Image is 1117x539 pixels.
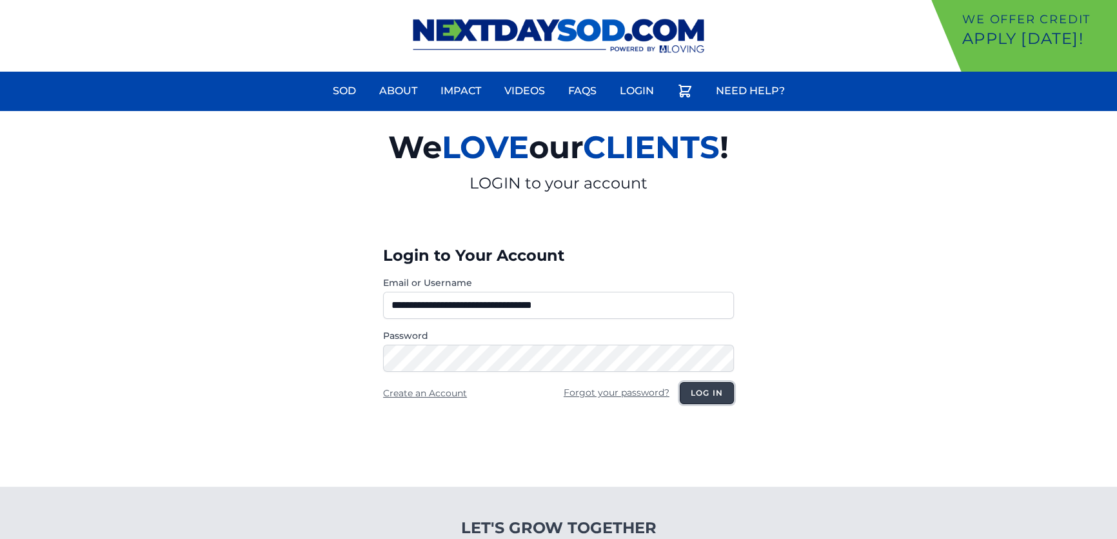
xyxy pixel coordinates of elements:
p: LOGIN to your account [239,173,878,194]
p: We offer Credit [962,10,1112,28]
h4: Let's Grow Together [392,518,726,538]
a: FAQs [560,76,604,107]
a: Need Help? [708,76,793,107]
span: CLIENTS [583,128,720,166]
a: Create an Account [383,387,467,399]
button: Log in [680,382,734,404]
h3: Login to Your Account [383,245,734,266]
a: Forgot your password? [564,387,669,398]
a: Videos [497,76,553,107]
label: Password [383,329,734,342]
a: Login [612,76,662,107]
h2: We our ! [239,121,878,173]
a: Sod [325,76,364,107]
a: Impact [433,76,489,107]
a: About [371,76,425,107]
span: LOVE [442,128,529,166]
label: Email or Username [383,276,734,289]
p: Apply [DATE]! [962,28,1112,49]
